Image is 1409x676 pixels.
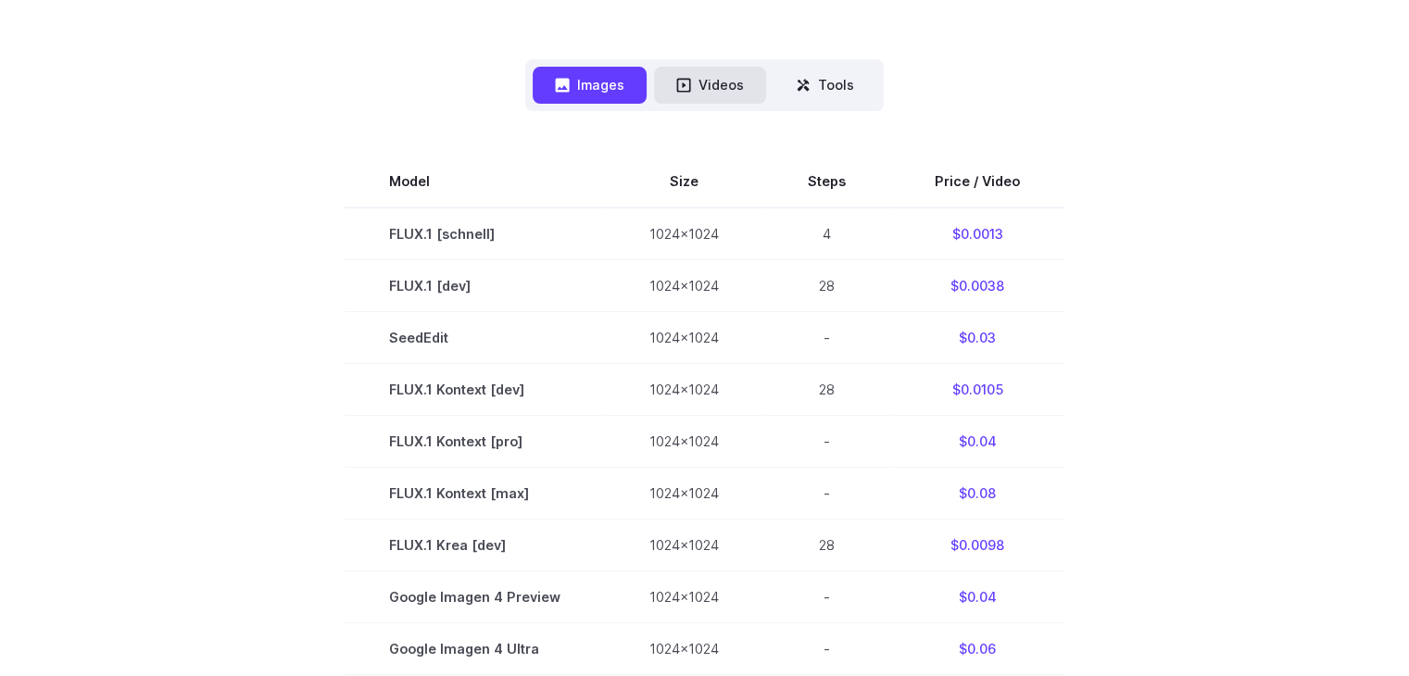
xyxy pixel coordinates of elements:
[890,363,1064,415] td: $0.0105
[763,311,890,363] td: -
[890,207,1064,260] td: $0.0013
[654,67,766,103] button: Videos
[890,311,1064,363] td: $0.03
[345,156,605,207] th: Model
[605,467,763,519] td: 1024x1024
[533,67,647,103] button: Images
[890,415,1064,467] td: $0.04
[763,415,890,467] td: -
[763,519,890,570] td: 28
[345,207,605,260] td: FLUX.1 [schnell]
[763,622,890,674] td: -
[345,519,605,570] td: FLUX.1 Krea [dev]
[890,519,1064,570] td: $0.0098
[345,467,605,519] td: FLUX.1 Kontext [max]
[605,207,763,260] td: 1024x1024
[345,415,605,467] td: FLUX.1 Kontext [pro]
[763,467,890,519] td: -
[605,311,763,363] td: 1024x1024
[774,67,876,103] button: Tools
[605,259,763,311] td: 1024x1024
[345,363,605,415] td: FLUX.1 Kontext [dev]
[763,207,890,260] td: 4
[345,570,605,622] td: Google Imagen 4 Preview
[605,415,763,467] td: 1024x1024
[763,570,890,622] td: -
[890,622,1064,674] td: $0.06
[763,156,890,207] th: Steps
[890,570,1064,622] td: $0.04
[763,363,890,415] td: 28
[605,622,763,674] td: 1024x1024
[605,156,763,207] th: Size
[890,259,1064,311] td: $0.0038
[605,519,763,570] td: 1024x1024
[890,467,1064,519] td: $0.08
[345,311,605,363] td: SeedEdit
[605,363,763,415] td: 1024x1024
[345,622,605,674] td: Google Imagen 4 Ultra
[605,570,763,622] td: 1024x1024
[763,259,890,311] td: 28
[890,156,1064,207] th: Price / Video
[345,259,605,311] td: FLUX.1 [dev]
